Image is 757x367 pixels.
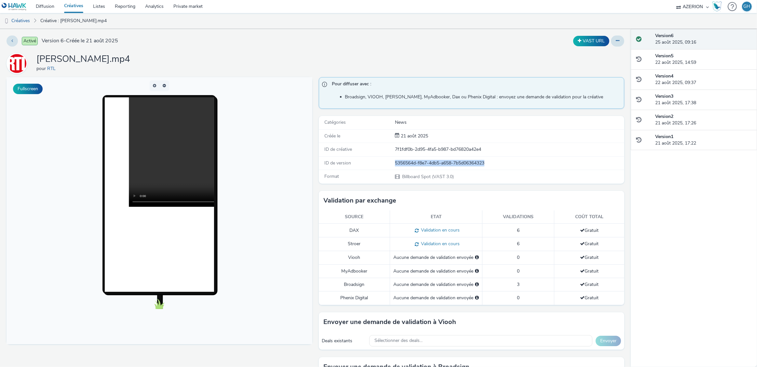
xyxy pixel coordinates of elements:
[482,210,554,224] th: Validations
[517,254,520,261] span: 0
[475,268,479,275] div: Sélectionnez un deal ci-dessous et cliquez sur Envoyer pour envoyer une demande de validation à M...
[393,254,479,261] div: Aucune demande de validation envoyée
[712,1,724,12] a: Hawk Academy
[345,94,621,100] li: Broadsign, VIOOH, [PERSON_NAME], MyAdbooker, Dax ou Phenix Digital : envoyez une demande de valid...
[580,227,599,233] span: Gratuit
[744,2,750,11] div: GH
[580,281,599,288] span: Gratuit
[573,36,609,46] button: VAST URL
[47,65,58,72] a: RTL
[37,13,110,29] a: Créative : [PERSON_NAME].mp4
[13,84,43,94] button: Fullscreen
[517,227,520,233] span: 6
[712,1,722,12] img: Hawk Academy
[401,174,454,180] span: Billboard Spot (VAST 3.0)
[7,60,30,66] a: RTL
[322,338,366,344] div: Deals existants
[580,254,599,261] span: Gratuit
[319,237,390,251] td: Stroer
[655,113,673,120] strong: Version 2
[475,295,479,301] div: Sélectionnez un deal ci-dessous et cliquez sur Envoyer pour envoyer une demande de validation à P...
[325,160,351,166] span: ID de version
[3,18,10,24] img: dooh
[517,295,520,301] span: 0
[395,160,624,166] div: 5356564d-f8e7-4db5-a658-7b5d06364323
[324,196,397,205] h3: Validation par exchange
[393,295,479,301] div: Aucune demande de validation envoyée
[399,133,428,139] div: Création 21 août 2025, 17:22
[7,54,26,73] img: RTL
[419,227,460,233] span: Validation en cours
[319,291,390,305] td: Phenix Digital
[332,81,618,89] span: Pour diffuser avec :
[655,93,752,106] div: 21 août 2025, 17:38
[517,268,520,274] span: 0
[475,254,479,261] div: Sélectionnez un deal ci-dessous et cliquez sur Envoyer pour envoyer une demande de validation à V...
[655,53,752,66] div: 22 août 2025, 14:59
[319,210,390,224] th: Source
[655,33,673,39] strong: Version 6
[580,241,599,247] span: Gratuit
[393,281,479,288] div: Aucune demande de validation envoyée
[395,146,624,153] div: 7f1fdf0b-2d95-4fa5-b987-bd76820a42e4
[325,146,352,152] span: ID de créative
[580,295,599,301] span: Gratuit
[596,336,621,346] button: Envoyer
[572,36,611,46] div: Dupliquer la créative en un VAST URL
[42,37,118,45] span: Version 6 - Créée le 21 août 2025
[395,119,624,126] div: News
[655,53,673,59] strong: Version 5
[655,93,673,99] strong: Version 3
[390,210,482,224] th: Etat
[325,133,341,139] span: Créée le
[2,3,27,11] img: undefined Logo
[554,210,624,224] th: Coût total
[319,224,390,237] td: DAX
[517,241,520,247] span: 6
[517,281,520,288] span: 3
[319,264,390,278] td: MyAdbooker
[655,73,673,79] strong: Version 4
[324,317,456,327] h3: Envoyer une demande de validation à Viooh
[655,134,752,147] div: 21 août 2025, 17:22
[325,119,346,125] span: Catégories
[325,173,339,179] span: Format
[655,73,752,86] div: 22 août 2025, 09:37
[655,33,752,46] div: 25 août 2025, 09:16
[655,134,673,140] strong: Version 1
[399,133,428,139] span: 21 août 2025
[374,338,423,344] span: Sélectionner des deals...
[475,281,479,288] div: Sélectionnez un deal ci-dessous et cliquez sur Envoyer pour envoyer une demande de validation à B...
[655,113,752,127] div: 21 août 2025, 17:26
[580,268,599,274] span: Gratuit
[419,241,460,247] span: Validation en cours
[319,278,390,291] td: Broadsign
[319,251,390,264] td: Viooh
[22,37,38,45] span: Activé
[393,268,479,275] div: Aucune demande de validation envoyée
[36,65,47,72] span: pour
[36,53,130,65] h1: [PERSON_NAME].mp4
